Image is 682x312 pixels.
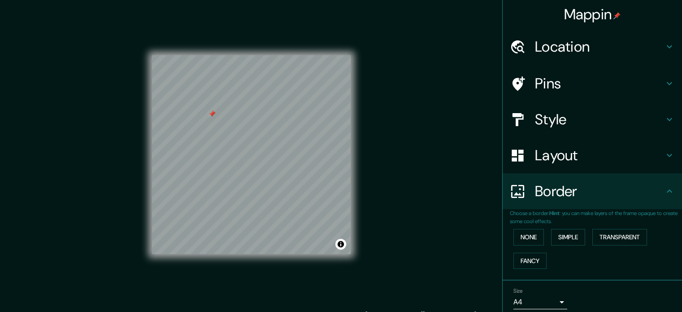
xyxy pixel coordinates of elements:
div: Layout [503,137,682,173]
div: Border [503,173,682,209]
iframe: Help widget launcher [602,277,672,302]
b: Hint [549,210,560,217]
h4: Border [535,182,664,200]
img: pin-icon.png [613,12,621,19]
h4: Layout [535,146,664,164]
div: Pins [503,66,682,101]
h4: Pins [535,75,664,92]
button: Transparent [592,229,647,246]
div: A4 [513,295,567,309]
h4: Location [535,38,664,56]
h4: Style [535,110,664,128]
button: None [513,229,544,246]
div: Style [503,101,682,137]
button: Simple [551,229,585,246]
p: Choose a border. : you can make layers of the frame opaque to create some cool effects. [510,209,682,225]
button: Fancy [513,253,547,269]
div: Location [503,29,682,65]
button: Toggle attribution [335,239,346,250]
label: Size [513,287,523,295]
h4: Mappin [564,5,621,23]
canvas: Map [152,55,351,254]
